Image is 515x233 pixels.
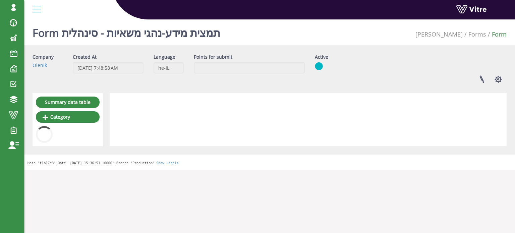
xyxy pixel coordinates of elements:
a: Show Labels [156,161,178,165]
a: Forms [468,30,486,38]
img: yes [315,62,323,70]
a: Summary data table [36,97,100,108]
label: Language [154,54,175,60]
a: Category [36,111,100,123]
label: Created At [73,54,97,60]
span: Hash 'f1b17e3' Date '[DATE] 15:36:51 +0000' Branch 'Production' [27,161,155,165]
a: [PERSON_NAME] [415,30,463,38]
label: Active [315,54,328,60]
label: Points for submit [194,54,232,60]
a: Olenik [33,62,47,68]
h1: Form תמצית מידע-נהגי משאיות - סינהלית [33,17,220,45]
li: Form [486,30,507,39]
label: Company [33,54,54,60]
